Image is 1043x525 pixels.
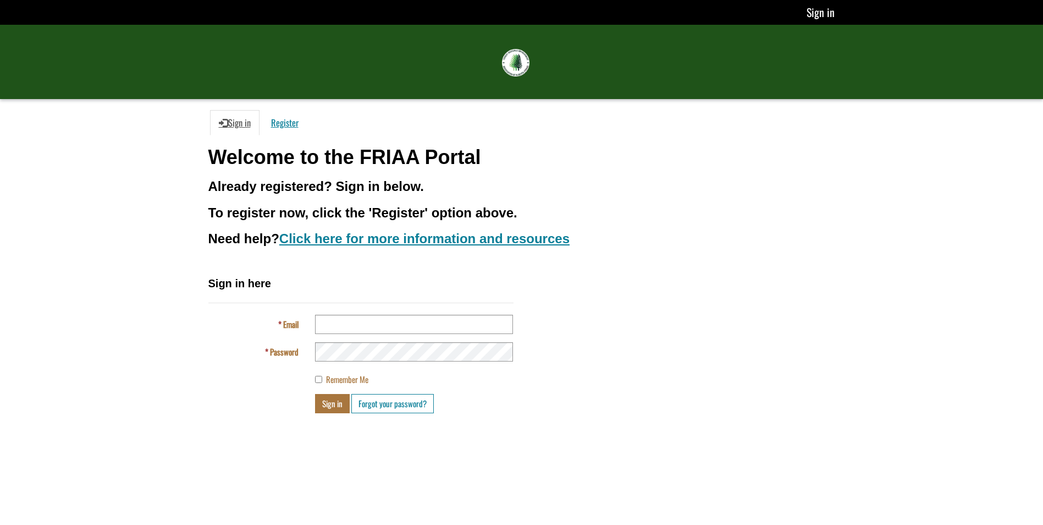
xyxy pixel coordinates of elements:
h3: Need help? [208,232,835,246]
h3: To register now, click the 'Register' option above. [208,206,835,220]
a: Sign in [807,4,835,20]
span: Sign in here [208,277,271,289]
span: Password [270,346,299,358]
button: Sign in [315,394,350,413]
a: Click here for more information and resources [279,231,570,246]
input: Remember Me [315,376,322,383]
img: FRIAA Submissions Portal [502,49,529,76]
a: Forgot your password? [351,394,434,413]
span: Email [283,318,299,330]
h3: Already registered? Sign in below. [208,179,835,194]
h1: Welcome to the FRIAA Portal [208,146,835,168]
span: Remember Me [326,373,368,385]
a: Register [262,110,307,135]
a: Sign in [210,110,260,135]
